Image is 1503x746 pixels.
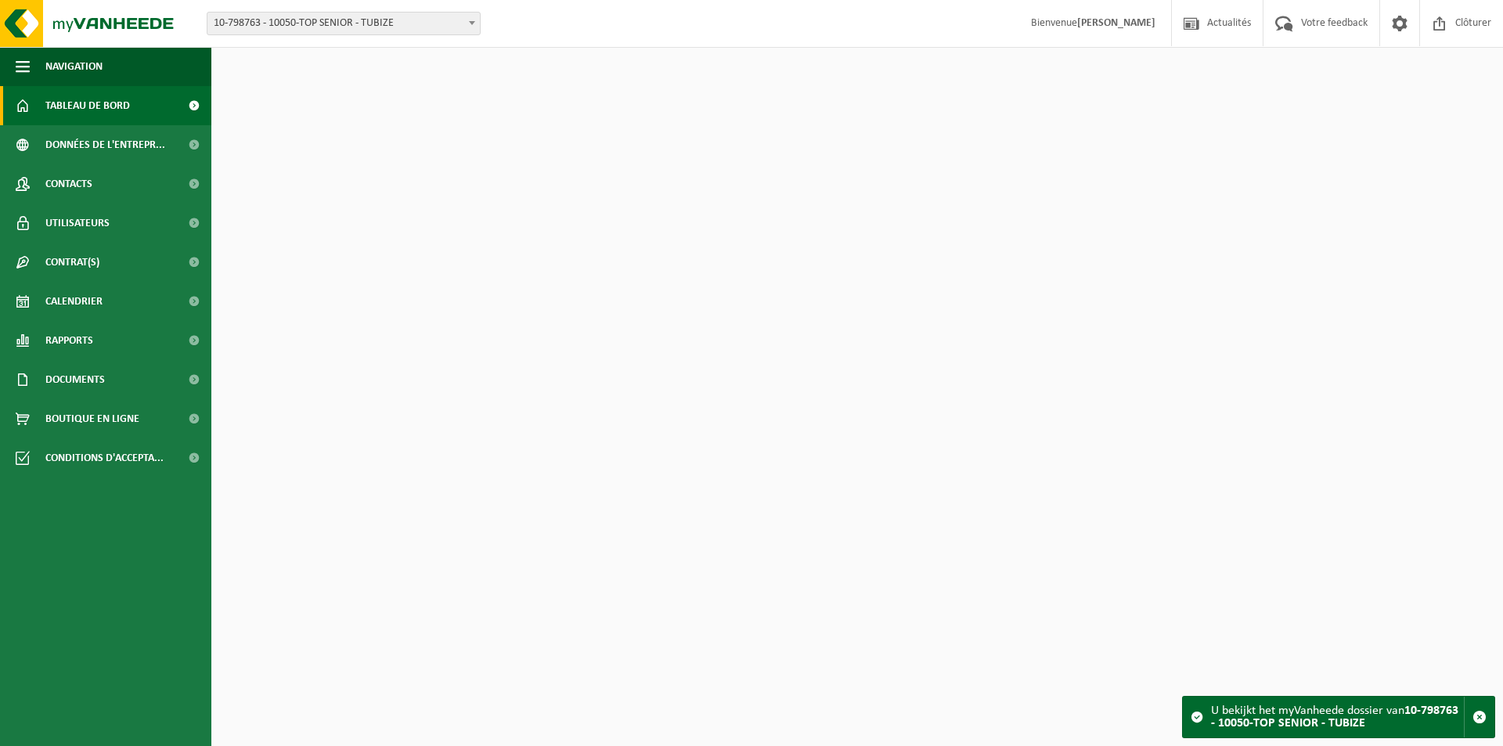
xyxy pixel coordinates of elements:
[207,12,481,35] span: 10-798763 - 10050-TOP SENIOR - TUBIZE
[45,360,105,399] span: Documents
[45,47,103,86] span: Navigation
[45,164,92,204] span: Contacts
[207,13,480,34] span: 10-798763 - 10050-TOP SENIOR - TUBIZE
[45,86,130,125] span: Tableau de bord
[1211,705,1458,730] strong: 10-798763 - 10050-TOP SENIOR - TUBIZE
[45,282,103,321] span: Calendrier
[1211,697,1464,737] div: U bekijkt het myVanheede dossier van
[45,204,110,243] span: Utilisateurs
[45,125,165,164] span: Données de l'entrepr...
[45,399,139,438] span: Boutique en ligne
[45,321,93,360] span: Rapports
[45,438,164,478] span: Conditions d'accepta...
[1077,17,1155,29] strong: [PERSON_NAME]
[45,243,99,282] span: Contrat(s)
